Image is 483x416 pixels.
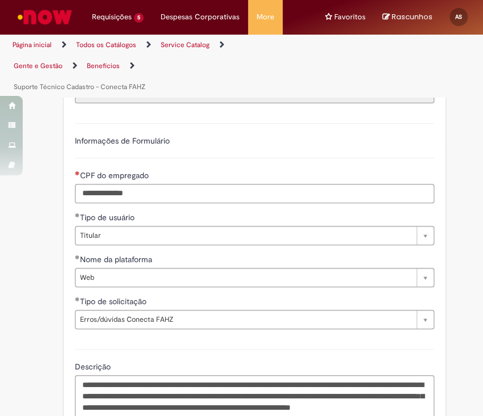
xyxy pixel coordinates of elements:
span: Favoritos [334,11,366,23]
span: Despesas Corporativas [161,11,240,23]
span: CPF do empregado [80,170,151,180]
span: AS [455,13,462,20]
a: Service Catalog [161,40,209,49]
a: Todos os Catálogos [76,40,136,49]
a: Gente e Gestão [14,61,62,70]
span: Necessários [75,171,80,175]
a: Benefícios [87,61,120,70]
span: More [257,11,274,23]
a: No momento, sua lista de rascunhos tem 0 Itens [383,11,432,22]
input: CPF do empregado [75,184,434,203]
span: Obrigatório Preenchido [75,297,80,301]
span: Titular [80,226,411,245]
span: Web [80,268,411,287]
span: Tipo de solicitação [80,296,149,306]
img: ServiceNow [16,6,74,28]
a: Suporte Técnico Cadastro - Conecta FAHZ [14,82,145,91]
span: 5 [134,13,144,23]
span: Requisições [92,11,132,23]
span: Erros/dúvidas Conecta FAHZ [80,310,411,329]
span: Rascunhos [392,11,432,22]
span: Nome da plataforma [80,254,154,264]
span: Obrigatório Preenchido [75,255,80,259]
ul: Trilhas de página [9,35,233,98]
a: Página inicial [12,40,52,49]
span: Obrigatório Preenchido [75,213,80,217]
label: Informações de Formulário [75,136,170,146]
span: Tipo de usuário [80,212,137,222]
span: Descrição [75,362,113,372]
